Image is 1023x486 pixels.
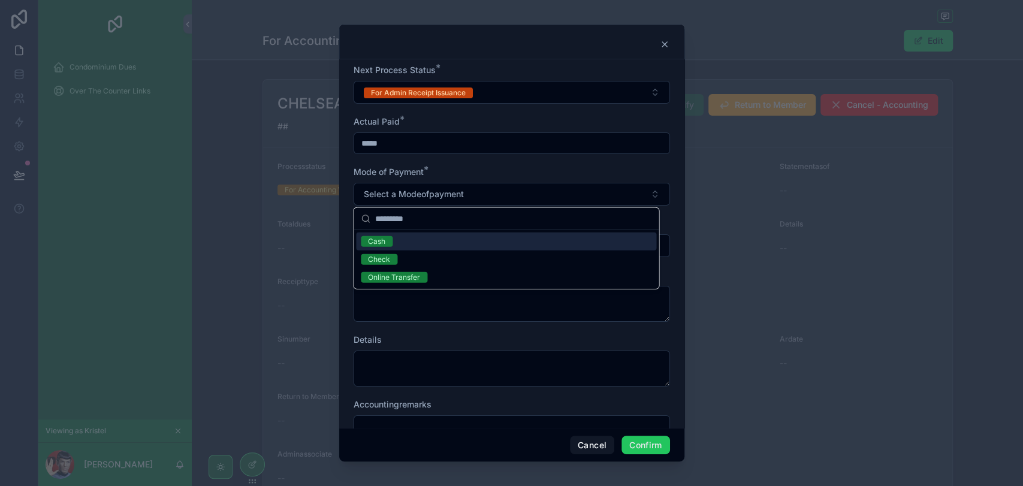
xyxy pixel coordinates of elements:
div: Cash [368,236,385,247]
div: Online Transfer [368,272,420,283]
span: Select a Modeofpayment [364,188,464,200]
div: Check [368,254,390,265]
button: Select Button [354,81,670,104]
span: Accountingremarks [354,399,431,409]
span: Next Process Status [354,65,436,75]
button: Cancel [570,436,614,455]
button: Select Button [354,183,670,206]
span: Mode of Payment [354,167,424,177]
div: For Admin Receipt Issuance [371,87,466,98]
div: Suggestions [354,230,659,289]
span: Actual Paid [354,116,400,126]
span: Details [354,334,382,345]
button: Confirm [621,436,669,455]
